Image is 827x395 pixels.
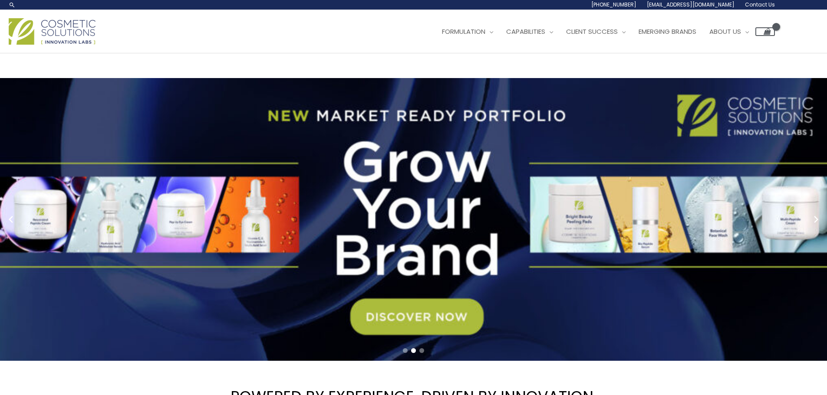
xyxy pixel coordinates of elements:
span: [EMAIL_ADDRESS][DOMAIN_NAME] [647,1,735,8]
a: Emerging Brands [632,19,703,45]
a: Client Success [560,19,632,45]
span: Go to slide 2 [411,348,416,353]
span: Go to slide 1 [403,348,408,353]
button: Previous slide [4,213,17,226]
span: Capabilities [506,27,545,36]
span: Emerging Brands [639,27,696,36]
a: About Us [703,19,755,45]
span: [PHONE_NUMBER] [591,1,636,8]
nav: Site Navigation [429,19,775,45]
a: Search icon link [9,1,16,8]
a: View Shopping Cart, empty [755,27,775,36]
span: About Us [709,27,741,36]
button: Next slide [810,213,823,226]
a: Formulation [435,19,500,45]
img: Cosmetic Solutions Logo [9,18,96,45]
span: Contact Us [745,1,775,8]
span: Client Success [566,27,618,36]
span: Formulation [442,27,485,36]
span: Go to slide 3 [419,348,424,353]
a: Capabilities [500,19,560,45]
